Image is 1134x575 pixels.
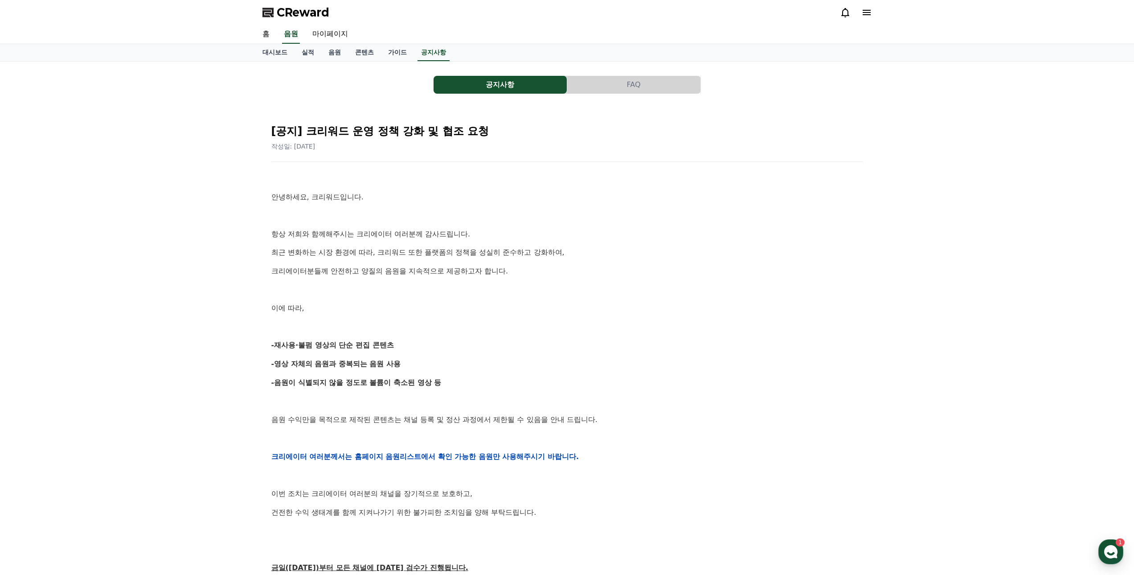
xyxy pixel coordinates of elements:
a: 대시보드 [255,44,295,61]
p: 건전한 수익 생태계를 함께 지켜나가기 위한 불가피한 조치임을 양해 부탁드립니다. [271,507,863,518]
span: CReward [277,5,329,20]
a: 음원 [282,25,300,44]
span: 설정 [138,296,148,303]
span: 1 [90,282,94,290]
span: 홈 [28,296,33,303]
p: 크리에이터분들께 안전하고 양질의 음원을 지속적으로 제공하고자 합니다. [271,265,863,277]
strong: -영상 자체의 음원과 중복되는 음원 사용 [271,360,401,368]
a: 가이드 [381,44,414,61]
strong: -음원이 식별되지 않을 정도로 볼륨이 축소된 영상 등 [271,378,442,387]
h2: [공지] 크리워드 운영 정책 강화 및 협조 요청 [271,124,863,138]
a: 설정 [115,283,171,305]
p: 최근 변화하는 시장 환경에 따라, 크리워드 또한 플랫폼의 정책을 성실히 준수하고 강화하여, [271,247,863,258]
a: 실적 [295,44,321,61]
p: 항상 저희와 함께해주시는 크리에이터 여러분께 감사드립니다. [271,228,863,240]
p: 음원 수익만을 목적으로 제작된 콘텐츠는 채널 등록 및 정산 과정에서 제한될 수 있음을 안내 드립니다. [271,414,863,426]
strong: 크리에이터 여러분께서는 홈페이지 음원리스트에서 확인 가능한 음원만 사용해주시기 바랍니다. [271,452,579,461]
button: FAQ [567,76,700,94]
p: 이에 따라, [271,302,863,314]
span: 대화 [82,297,92,304]
a: 1대화 [59,283,115,305]
a: CReward [262,5,329,20]
button: 공지사항 [434,76,567,94]
a: 콘텐츠 [348,44,381,61]
p: 이번 조치는 크리에이터 여러분의 채널을 장기적으로 보호하고, [271,488,863,500]
span: 작성일: [DATE] [271,143,315,150]
strong: -재사용·불펌 영상의 단순 편집 콘텐츠 [271,341,394,349]
a: 홈 [3,283,59,305]
u: 금일([DATE])부터 모든 채널에 [DATE] 검수가 진행됩니다. [271,563,468,572]
a: 홈 [255,25,277,44]
a: 마이페이지 [305,25,355,44]
p: 안녕하세요, 크리워드입니다. [271,191,863,203]
a: 음원 [321,44,348,61]
a: 공지사항 [418,44,450,61]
